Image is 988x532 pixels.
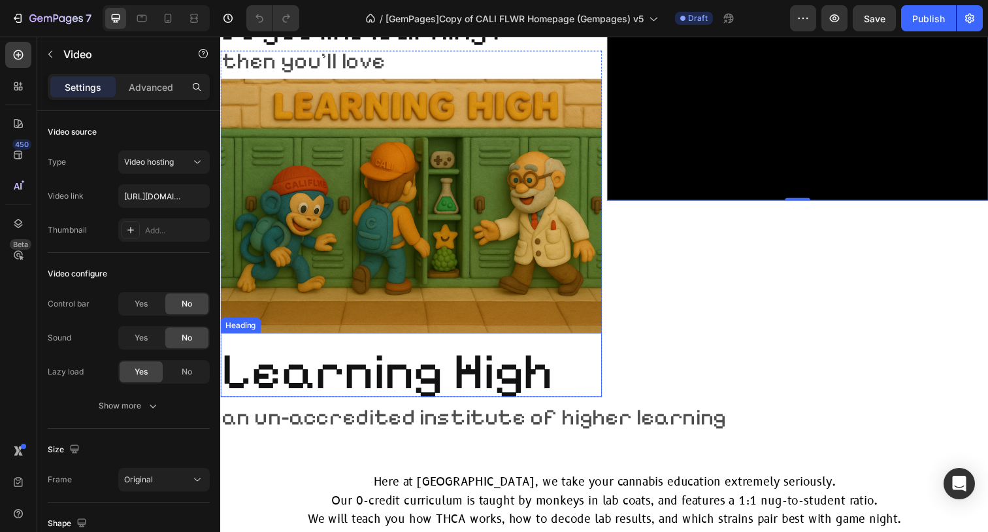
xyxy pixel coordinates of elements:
div: Frame [48,474,72,486]
span: Our 0-credit curriculum is taught by monkeys in lab coats, and features a 1:1 nug-to-student ratio. [114,466,671,482]
span: Yes [135,332,148,344]
span: Draft [688,12,708,24]
span: an un-accredited institute of higher learning [1,375,517,403]
span: Here at [GEOGRAPHIC_DATA], we take your cannabis education extremely seriously. [156,447,628,463]
button: Save [853,5,896,31]
div: Show more [99,399,159,412]
span: No [182,332,192,344]
div: Beta [10,239,31,250]
div: Lazy load [48,366,84,378]
div: 450 [12,139,31,150]
span: We will teach you how THCA works, how to decode lab results, and which strains pair best with gam... [90,485,695,501]
button: Original [118,468,210,491]
span: Original [124,474,153,484]
div: Publish [912,12,945,25]
div: Control bar [48,298,90,310]
span: No [182,366,192,378]
div: Thumbnail [48,224,87,236]
span: No [182,298,192,310]
button: Video hosting [118,150,210,174]
div: Sound [48,332,71,344]
span: Save [864,13,885,24]
div: Undo/Redo [246,5,299,31]
div: Add... [145,225,206,237]
div: Video configure [48,268,107,280]
p: Advanced [129,80,173,94]
iframe: Design area [220,37,988,532]
span: Video hosting [124,157,174,167]
div: Video source [48,126,97,138]
span: / [380,12,383,25]
p: Settings [65,80,101,94]
span: Yes [135,366,148,378]
button: 7 [5,5,97,31]
input: Insert video url here [118,184,210,208]
div: Size [48,441,82,459]
button: Show more [48,394,210,418]
span: Enroll [DATE]. Or don't. Attendance is optional. [258,504,526,520]
p: 7 [86,10,91,26]
div: Open Intercom Messenger [944,468,975,499]
div: Video link [48,190,84,202]
p: Video [63,46,174,62]
span: [GemPages]Copy of CALI FLWR Homepage (Gempages) v5 [386,12,644,25]
span: Yes [135,298,148,310]
div: Type [48,156,66,168]
button: Publish [901,5,956,31]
